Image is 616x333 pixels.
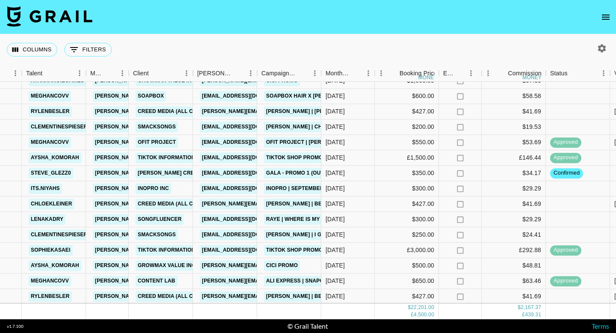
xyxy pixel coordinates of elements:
[375,258,439,274] div: $500.00
[136,291,225,302] a: Creed Media (All Campaigns)
[93,152,232,163] a: [PERSON_NAME][EMAIL_ADDRESS][DOMAIN_NAME]
[264,183,355,194] a: InoPro | September campaign
[439,65,482,82] div: Expenses: Remove Commission?
[287,322,328,330] div: © Grail Talent
[180,67,193,80] button: Menu
[550,169,583,178] span: confirmed
[375,135,439,150] div: $550.00
[200,291,383,302] a: [PERSON_NAME][EMAIL_ADDRESS][PERSON_NAME][DOMAIN_NAME]
[29,199,74,209] a: chloekleiner
[93,122,232,132] a: [PERSON_NAME][EMAIL_ADDRESS][DOMAIN_NAME]
[375,227,439,243] div: $250.00
[64,43,112,56] button: Show filters
[136,152,272,163] a: TikTok Information Technologies UK Limited
[200,106,339,117] a: [PERSON_NAME][EMAIL_ADDRESS][DOMAIN_NAME]
[308,67,321,80] button: Menu
[375,243,439,258] div: £3,000.00
[482,258,546,274] div: $48.81
[29,229,90,240] a: clementinespieser
[200,91,296,101] a: [EMAIL_ADDRESS][DOMAIN_NAME]
[362,67,375,80] button: Menu
[326,138,345,147] div: Sep '25
[264,291,344,302] a: [PERSON_NAME] | Beparwai
[411,312,414,319] div: £
[29,75,86,86] a: ryanxangiegames
[326,65,350,82] div: Month Due
[264,229,360,240] a: [PERSON_NAME] | I got a feeling
[136,106,225,117] a: Creed Media (All Campaigns)
[496,67,508,79] button: Sort
[326,92,345,101] div: Sep '25
[326,292,345,301] div: Sep '25
[200,122,296,132] a: [EMAIL_ADDRESS][DOMAIN_NAME]
[375,289,439,304] div: $427.00
[9,67,22,80] button: Menu
[26,65,42,82] div: Talent
[136,245,272,256] a: TikTok Information Technologies UK Limited
[29,137,71,148] a: meghancovv
[455,67,467,79] button: Sort
[93,214,232,225] a: [PERSON_NAME][EMAIL_ADDRESS][DOMAIN_NAME]
[375,67,388,80] button: Menu
[7,43,57,56] button: Select columns
[200,276,339,286] a: [PERSON_NAME][EMAIL_ADDRESS][DOMAIN_NAME]
[465,67,477,80] button: Menu
[244,67,257,80] button: Menu
[29,152,81,163] a: aysha_komorah
[482,89,546,104] div: $58.58
[264,122,364,132] a: [PERSON_NAME] | Changed Things
[264,152,417,163] a: TikTok Shop Promotion [GEOGRAPHIC_DATA] | Aysha
[200,260,339,271] a: [PERSON_NAME][EMAIL_ADDRESS][DOMAIN_NAME]
[264,199,344,209] a: [PERSON_NAME] | Beparwai
[375,196,439,212] div: $427.00
[550,139,581,147] span: approved
[104,67,116,79] button: Sort
[7,324,24,329] div: v 1.7.100
[136,168,222,178] a: [PERSON_NAME] Creative Ltd
[257,65,321,82] div: Campaign (Type)
[482,135,546,150] div: $53.69
[326,231,345,239] div: Sep '25
[29,91,71,101] a: meghancovv
[375,166,439,181] div: $350.00
[326,200,345,208] div: Sep '25
[264,214,349,225] a: RAYE | Where Is My Husband
[482,150,546,166] div: £146.44
[326,154,345,162] div: Sep '25
[388,67,400,79] button: Sort
[326,215,345,224] div: Sep '25
[93,183,232,194] a: [PERSON_NAME][EMAIL_ADDRESS][DOMAIN_NAME]
[568,67,580,79] button: Sort
[200,183,296,194] a: [EMAIL_ADDRESS][DOMAIN_NAME]
[136,91,166,101] a: Soapbox
[482,104,546,119] div: $41.69
[93,245,232,256] a: [PERSON_NAME][EMAIL_ADDRESS][DOMAIN_NAME]
[116,67,129,80] button: Menu
[29,106,72,117] a: rylenbesler
[136,276,178,286] a: Content Lab
[93,199,232,209] a: [PERSON_NAME][EMAIL_ADDRESS][DOMAIN_NAME]
[518,304,521,312] div: $
[326,77,345,85] div: Sep '25
[133,65,149,82] div: Client
[482,212,546,227] div: $29.29
[321,65,375,82] div: Month Due
[136,137,178,148] a: Ofit Project
[136,183,171,194] a: Inopro Inc
[375,104,439,119] div: $427.00
[525,312,541,319] div: 439.31
[93,106,232,117] a: [PERSON_NAME][EMAIL_ADDRESS][DOMAIN_NAME]
[264,168,336,178] a: GALA - Promo 1 (Outro)
[193,65,257,82] div: Booker
[93,260,232,271] a: [PERSON_NAME][EMAIL_ADDRESS][DOMAIN_NAME]
[550,65,568,82] div: Status
[482,274,546,289] div: $63.46
[200,168,296,178] a: [EMAIL_ADDRESS][DOMAIN_NAME]
[136,214,184,225] a: Songfluencer
[29,291,72,302] a: rylenbesler
[400,65,437,82] div: Booking Price
[73,67,86,80] button: Menu
[29,276,71,286] a: meghancovv
[200,152,296,163] a: [EMAIL_ADDRESS][DOMAIN_NAME]
[482,289,546,304] div: $41.69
